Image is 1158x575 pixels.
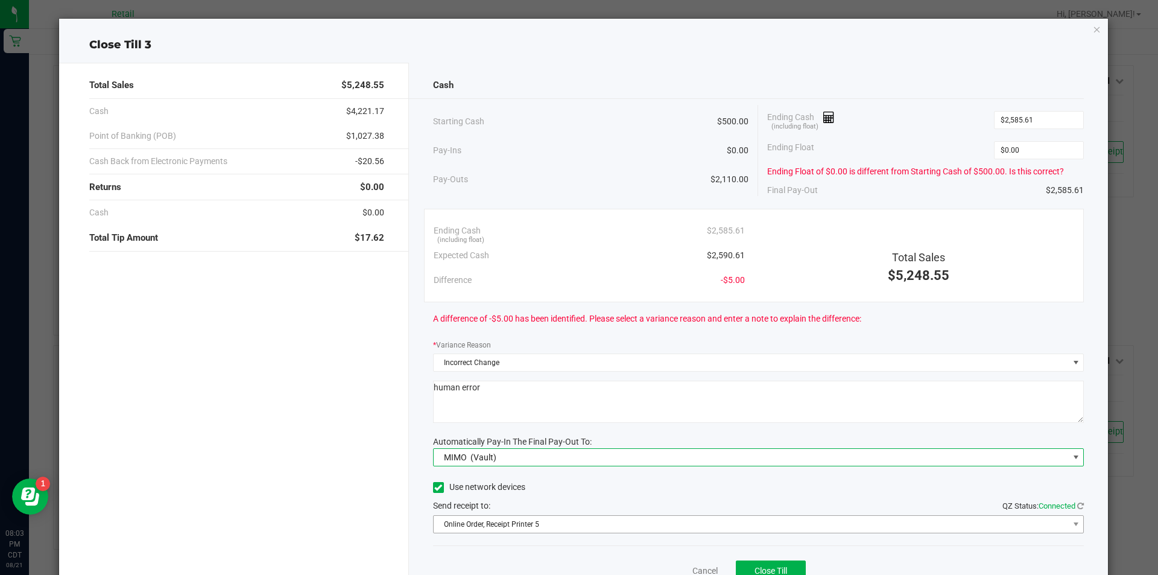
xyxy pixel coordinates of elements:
[767,111,835,129] span: Ending Cash
[710,173,748,186] span: $2,110.00
[1002,501,1084,510] span: QZ Status:
[89,130,176,142] span: Point of Banking (POB)
[434,274,472,287] span: Difference
[433,115,484,128] span: Starting Cash
[433,78,454,92] span: Cash
[727,144,748,157] span: $0.00
[89,206,109,219] span: Cash
[355,155,384,168] span: -$20.56
[717,115,748,128] span: $500.00
[888,268,949,283] span: $5,248.55
[707,249,745,262] span: $2,590.61
[433,501,490,510] span: Send receipt to:
[89,231,158,245] span: Total Tip Amount
[433,340,491,351] label: Variance Reason
[433,437,592,446] span: Automatically Pay-In The Final Pay-Out To:
[12,478,48,515] iframe: Resource center
[892,251,945,264] span: Total Sales
[346,105,384,118] span: $4,221.17
[433,144,461,157] span: Pay-Ins
[433,481,525,494] label: Use network devices
[362,206,384,219] span: $0.00
[434,516,1069,533] span: Online Order, Receipt Printer 5
[346,130,384,142] span: $1,027.38
[433,173,468,186] span: Pay-Outs
[707,224,745,237] span: $2,585.61
[341,78,384,92] span: $5,248.55
[434,249,489,262] span: Expected Cash
[434,224,481,237] span: Ending Cash
[767,165,1084,178] div: Ending Float of $0.00 is different from Starting Cash of $500.00. Is this correct?
[89,155,227,168] span: Cash Back from Electronic Payments
[360,180,384,194] span: $0.00
[89,78,134,92] span: Total Sales
[1046,184,1084,197] span: $2,585.61
[437,235,484,246] span: (including float)
[721,274,745,287] span: -$5.00
[434,354,1069,371] span: Incorrect Change
[89,105,109,118] span: Cash
[59,37,1109,53] div: Close Till 3
[470,453,496,462] span: (Vault)
[433,313,861,325] span: A difference of -$5.00 has been identified. Please select a variance reason and enter a note to e...
[36,477,50,491] iframe: Resource center unread badge
[444,453,467,462] span: MIMO
[771,122,818,132] span: (including float)
[355,231,384,245] span: $17.62
[1039,501,1075,510] span: Connected
[767,184,818,197] span: Final Pay-Out
[767,141,814,159] span: Ending Float
[89,174,384,200] div: Returns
